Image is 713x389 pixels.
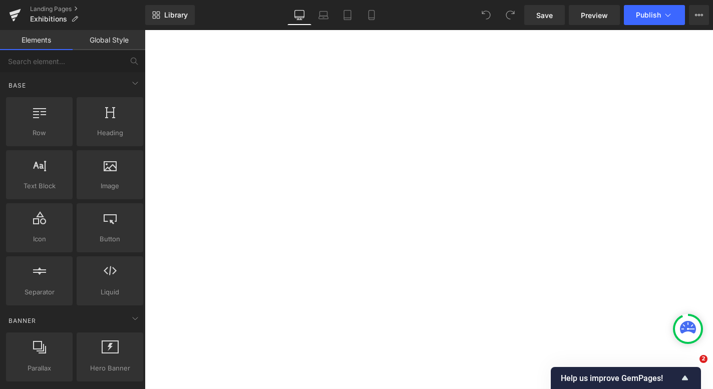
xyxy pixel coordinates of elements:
button: Publish [624,5,685,25]
span: Separator [9,287,70,297]
span: Banner [8,316,37,325]
a: Landing Pages [30,5,145,13]
span: Heading [80,128,140,138]
button: Show survey - Help us improve GemPages! [561,372,691,384]
span: Save [536,10,553,21]
span: Preview [581,10,608,21]
span: Row [9,128,70,138]
span: Exhibitions [30,15,67,23]
button: Redo [500,5,520,25]
a: New Library [145,5,195,25]
span: Button [80,234,140,244]
span: Publish [636,11,661,19]
span: Parallax [9,363,70,373]
span: Icon [9,234,70,244]
span: Text Block [9,181,70,191]
a: Laptop [311,5,335,25]
span: Liquid [80,287,140,297]
span: Hero Banner [80,363,140,373]
span: Image [80,181,140,191]
span: 2 [699,355,707,363]
a: Global Style [73,30,145,50]
a: Preview [569,5,620,25]
button: More [689,5,709,25]
a: Desktop [287,5,311,25]
a: Tablet [335,5,360,25]
span: Base [8,81,27,90]
span: Library [164,11,188,20]
a: Mobile [360,5,384,25]
span: Help us improve GemPages! [561,373,679,383]
button: Undo [476,5,496,25]
iframe: Intercom live chat [679,355,703,379]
